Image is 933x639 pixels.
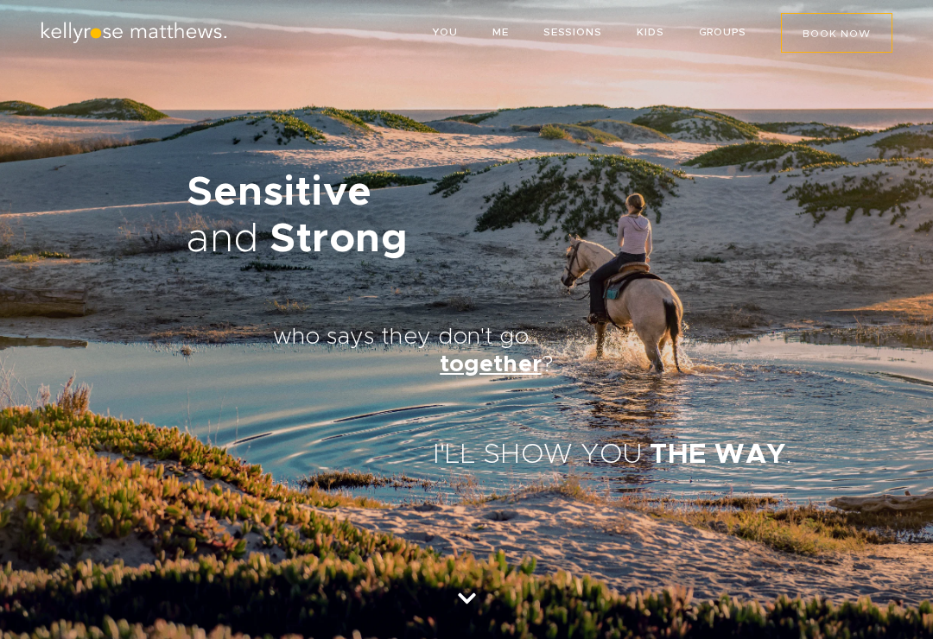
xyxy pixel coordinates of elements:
span: I'LL SHOW YOU [433,441,643,469]
span: and [187,219,259,260]
span: ? [542,353,553,376]
span: . [786,441,792,469]
span: Strong [270,219,408,260]
span: Sensitive [187,173,372,213]
span: THE WAY [650,441,786,469]
span: who says they don't go [273,326,529,349]
u: together [440,353,541,376]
